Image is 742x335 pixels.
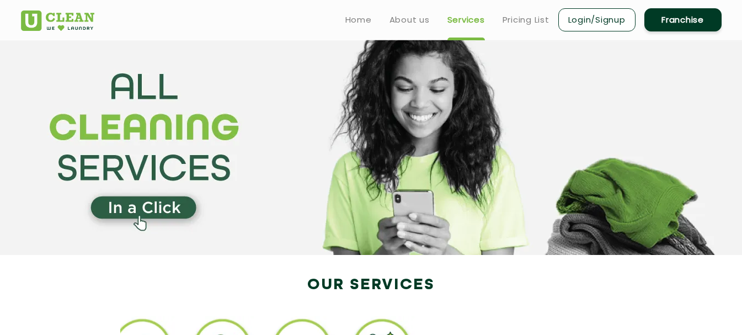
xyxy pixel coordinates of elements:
a: Services [447,13,485,26]
a: Pricing List [503,13,549,26]
a: About us [389,13,430,26]
a: Franchise [644,8,722,31]
img: UClean Laundry and Dry Cleaning [21,10,94,31]
a: Login/Signup [558,8,636,31]
a: Home [345,13,372,26]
